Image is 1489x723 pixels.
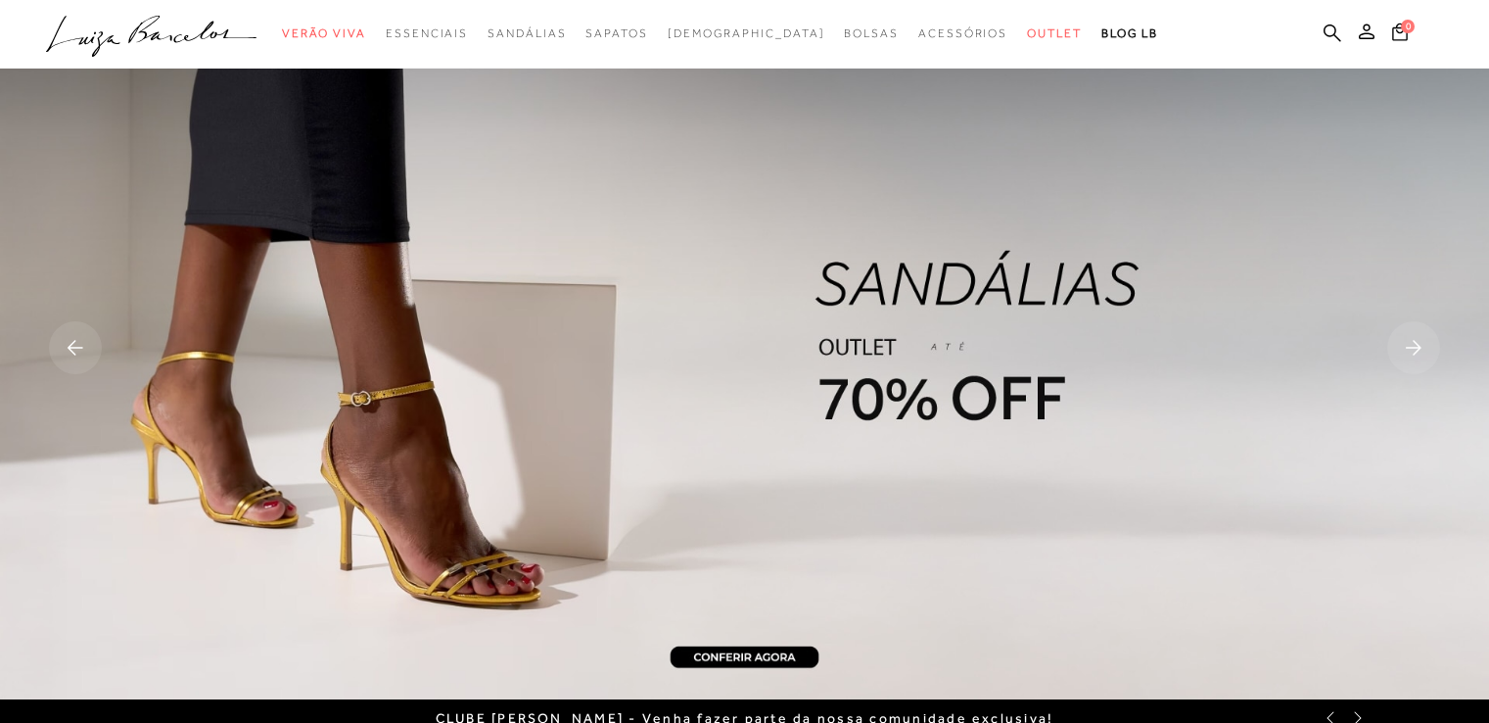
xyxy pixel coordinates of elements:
a: categoryNavScreenReaderText [585,16,647,52]
span: Bolsas [844,26,899,40]
a: categoryNavScreenReaderText [1027,16,1082,52]
a: categoryNavScreenReaderText [282,16,366,52]
span: Essenciais [386,26,468,40]
span: Outlet [1027,26,1082,40]
span: 0 [1401,20,1415,33]
span: Acessórios [918,26,1007,40]
a: categoryNavScreenReaderText [386,16,468,52]
a: categoryNavScreenReaderText [918,16,1007,52]
button: 0 [1386,22,1414,48]
a: categoryNavScreenReaderText [488,16,566,52]
span: Sandálias [488,26,566,40]
a: categoryNavScreenReaderText [844,16,899,52]
a: BLOG LB [1101,16,1158,52]
span: Sapatos [585,26,647,40]
span: Verão Viva [282,26,366,40]
span: BLOG LB [1101,26,1158,40]
a: noSubCategoriesText [668,16,825,52]
span: [DEMOGRAPHIC_DATA] [668,26,825,40]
